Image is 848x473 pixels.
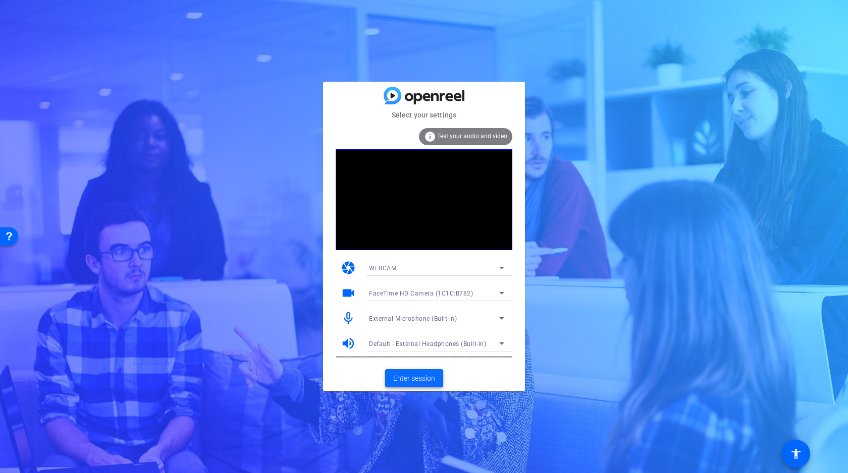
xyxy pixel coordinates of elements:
[341,260,356,275] mat-icon: camera
[323,109,525,121] mat-card-subtitle: Select your settings
[790,448,802,460] mat-icon: accessibility
[393,373,435,384] span: Enter session
[369,315,457,322] span: External Microphone (Built-in)
[369,290,473,297] span: FaceTime HD Camera (1C1C:B782)
[341,285,356,301] mat-icon: videocam
[369,340,486,347] span: Default - External Headphones (Built-in)
[341,336,356,351] mat-icon: volume_up
[437,133,507,140] span: Test your audio and video
[384,87,464,104] img: blue-gradient.svg
[369,265,396,272] span: WEBCAM
[385,369,443,387] button: Enter session
[341,311,356,326] mat-icon: mic_none
[424,131,436,143] mat-icon: info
